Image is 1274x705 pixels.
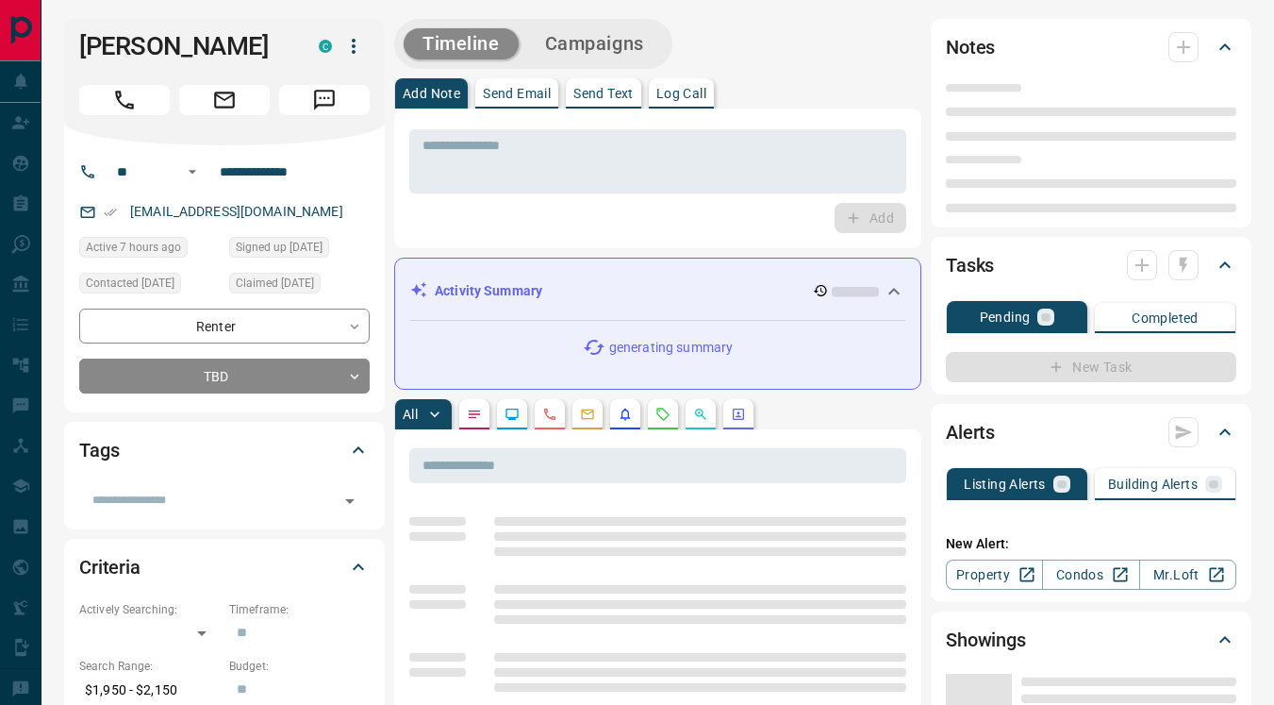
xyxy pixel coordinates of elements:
h1: [PERSON_NAME] [79,31,290,61]
div: Tags [79,428,370,473]
a: Property [946,560,1043,590]
div: condos.ca [319,40,332,53]
p: New Alert: [946,534,1236,554]
p: Activity Summary [435,281,542,301]
p: Timeframe: [229,601,370,618]
button: Open [337,488,363,514]
svg: Opportunities [693,407,708,422]
svg: Notes [467,407,482,422]
p: All [403,408,418,421]
div: Sat Sep 13 2025 [229,273,370,299]
p: Send Text [573,87,634,100]
p: Building Alerts [1108,478,1198,491]
svg: Emails [580,407,595,422]
button: Timeline [404,28,519,59]
span: Message [279,85,370,115]
h2: Showings [946,625,1026,655]
p: Budget: [229,658,370,675]
svg: Agent Actions [731,407,746,422]
div: Renter [79,309,370,344]
p: Search Range: [79,658,220,675]
span: Signed up [DATE] [236,238,323,257]
div: Sun Sep 14 2025 [79,273,220,299]
h2: Notes [946,32,995,62]
span: Active 7 hours ago [86,238,181,257]
p: Log Call [656,87,706,100]
svg: Lead Browsing Activity [505,407,520,422]
svg: Calls [542,407,557,422]
div: Tue Sep 16 2025 [79,237,220,263]
div: TBD [79,359,370,394]
svg: Email Verified [104,206,117,219]
div: Showings [946,617,1236,663]
span: Contacted [DATE] [86,274,174,293]
p: Listing Alerts [964,478,1046,491]
div: Tasks [946,243,1236,288]
div: Activity Summary [410,274,905,309]
p: Actively Searching: [79,601,220,618]
h2: Tasks [946,250,994,280]
a: Condos [1042,560,1139,590]
span: Call [79,85,170,115]
p: Add Note [403,87,460,100]
span: Claimed [DATE] [236,274,314,293]
a: Mr.Loft [1139,560,1236,590]
span: Email [179,85,270,115]
div: Alerts [946,410,1236,455]
button: Campaigns [526,28,663,59]
div: Sat Sep 13 2025 [229,237,370,263]
button: Open [181,160,204,183]
a: [EMAIL_ADDRESS][DOMAIN_NAME] [130,204,343,219]
p: generating summary [609,338,733,358]
svg: Requests [655,407,670,422]
h2: Alerts [946,417,995,447]
p: Completed [1132,311,1199,325]
p: Pending [980,311,1031,324]
h2: Tags [79,435,119,465]
p: Send Email [483,87,551,100]
svg: Listing Alerts [618,407,633,422]
div: Criteria [79,545,370,590]
div: Notes [946,25,1236,70]
h2: Criteria [79,552,141,582]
